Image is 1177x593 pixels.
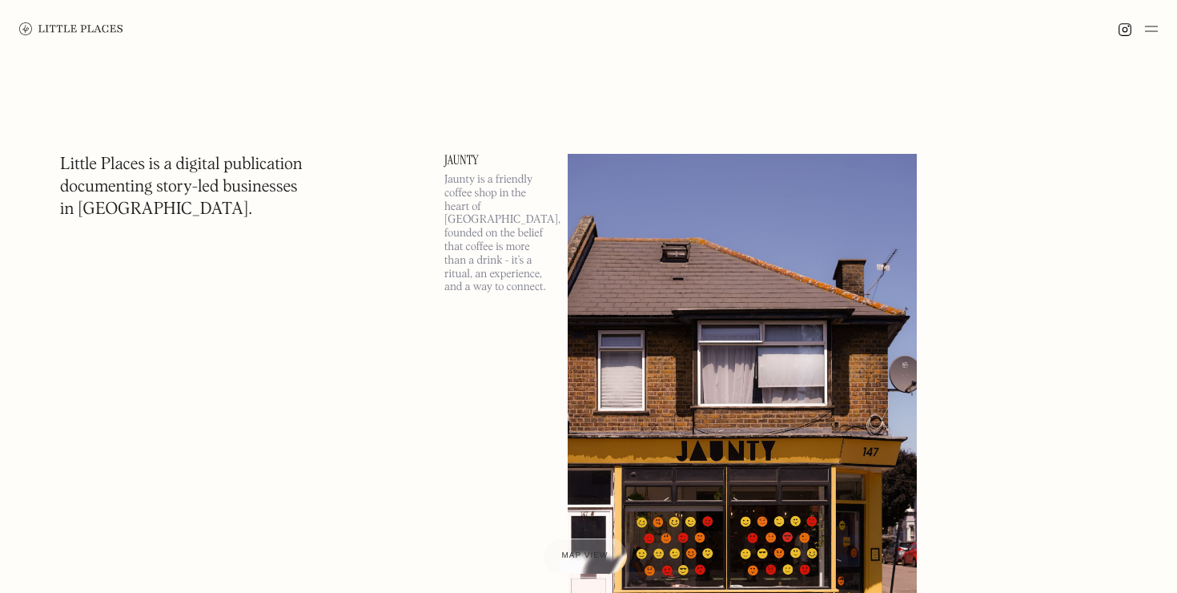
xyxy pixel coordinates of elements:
[444,173,548,294] p: Jaunty is a friendly coffee shop in the heart of [GEOGRAPHIC_DATA], founded on the belief that co...
[562,551,609,560] span: Map view
[444,154,548,167] a: Jaunty
[60,154,303,221] h1: Little Places is a digital publication documenting story-led businesses in [GEOGRAPHIC_DATA].
[543,539,628,574] a: Map view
